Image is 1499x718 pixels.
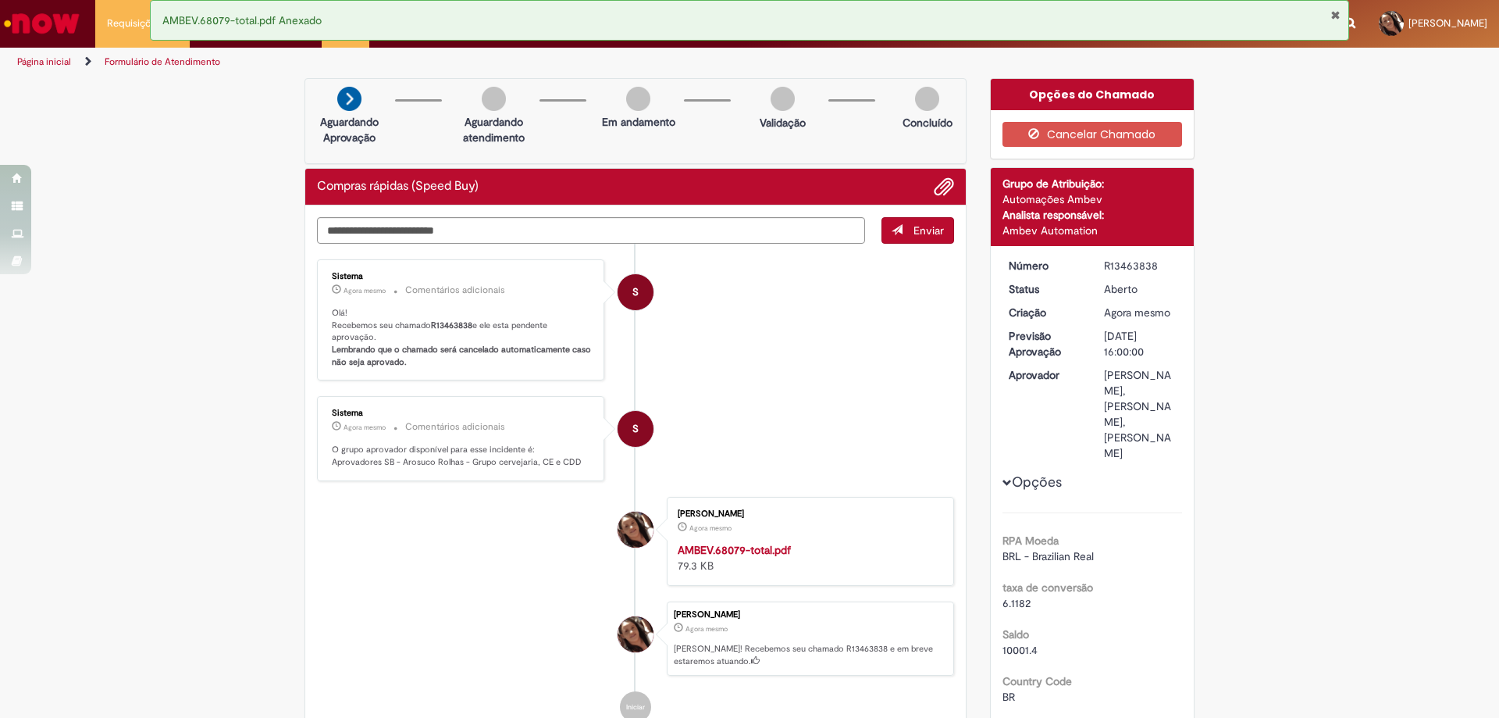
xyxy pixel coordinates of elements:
[344,286,386,295] time: 29/08/2025 17:38:17
[760,115,806,130] p: Validação
[405,420,505,434] small: Comentários adicionais
[602,114,675,130] p: Em andamento
[1002,674,1072,688] b: Country Code
[997,328,1093,359] dt: Previsão Aprovação
[2,8,82,39] img: ServiceNow
[685,624,728,634] time: 29/08/2025 17:38:06
[618,616,653,652] div: Sabrina Costa De Brito
[332,409,592,418] div: Sistema
[689,523,732,533] time: 29/08/2025 17:37:54
[913,223,944,238] span: Enviar
[674,610,945,620] div: [PERSON_NAME]
[632,273,639,311] span: S
[162,13,322,27] span: AMBEV.68079-total.pdf Anexado
[1002,549,1094,563] span: BRL - Brazilian Real
[317,217,865,244] textarea: Digite sua mensagem aqui...
[1002,207,1183,223] div: Analista responsável:
[1002,643,1038,657] span: 10001.4
[431,320,472,331] b: R13463838
[1002,580,1093,595] b: taxa de conversão
[997,258,1093,273] dt: Número
[685,624,728,634] span: Agora mesmo
[317,602,954,677] li: Sabrina Costa De Brito
[678,509,938,519] div: [PERSON_NAME]
[632,410,639,448] span: S
[1104,305,1170,320] span: Agora mesmo
[107,16,162,31] span: Requisições
[689,523,732,533] span: Agora mesmo
[332,444,592,468] p: O grupo aprovador disponível para esse incidente é: Aprovadores SB - Arosuco Rolhas - Grupo cerve...
[1002,176,1183,191] div: Grupo de Atribuição:
[997,281,1093,297] dt: Status
[1104,281,1177,297] div: Aberto
[456,114,532,145] p: Aguardando atendimento
[332,272,592,281] div: Sistema
[1104,305,1177,320] div: 29/08/2025 17:38:06
[332,344,593,368] b: Lembrando que o chamado será cancelado automaticamente caso não seja aprovado.
[1002,191,1183,207] div: Automações Ambev
[344,423,386,432] span: Agora mesmo
[332,307,592,369] p: Olá! Recebemos seu chamado e ele esta pendente aprovação.
[678,543,791,557] a: AMBEV.68079-total.pdf
[1002,596,1031,610] span: 6.1182
[1002,534,1059,548] b: RPA Moeda
[771,87,795,111] img: img-circle-grey.png
[674,643,945,667] p: [PERSON_NAME]! Recebemos seu chamado R13463838 e em breve estaremos atuando.
[344,286,386,295] span: Agora mesmo
[1002,223,1183,238] div: Ambev Automation
[618,274,653,310] div: System
[344,423,386,432] time: 29/08/2025 17:38:14
[903,115,952,130] p: Concluído
[915,87,939,111] img: img-circle-grey.png
[1408,16,1487,30] span: [PERSON_NAME]
[626,87,650,111] img: img-circle-grey.png
[934,177,954,197] button: Adicionar anexos
[17,55,71,68] a: Página inicial
[12,48,988,77] ul: Trilhas de página
[405,284,505,297] small: Comentários adicionais
[997,305,1093,320] dt: Criação
[482,87,506,111] img: img-circle-grey.png
[317,180,479,194] h2: Compras rápidas (Speed Buy) Histórico de tíquete
[312,114,387,145] p: Aguardando Aprovação
[1002,627,1029,641] b: Saldo
[337,87,361,111] img: arrow-next.png
[1104,258,1177,273] div: R13463838
[1002,690,1015,704] span: BR
[678,542,938,573] div: 79.3 KB
[105,55,220,68] a: Formulário de Atendimento
[618,411,653,447] div: System
[1330,9,1341,21] button: Fechar Notificação
[881,217,954,244] button: Enviar
[1104,328,1177,359] div: [DATE] 16:00:00
[618,512,653,548] div: Sabrina Costa De Brito
[1002,122,1183,147] button: Cancelar Chamado
[1104,367,1177,461] div: [PERSON_NAME], [PERSON_NAME], [PERSON_NAME]
[997,367,1093,383] dt: Aprovador
[991,79,1195,110] div: Opções do Chamado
